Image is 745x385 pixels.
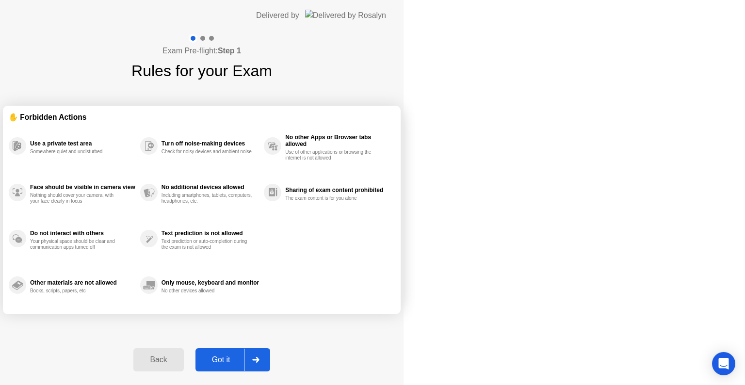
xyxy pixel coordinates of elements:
[195,348,270,371] button: Got it
[162,279,259,286] div: Only mouse, keyboard and monitor
[256,10,299,21] div: Delivered by
[162,230,259,237] div: Text prediction is not allowed
[30,184,135,191] div: Face should be visible in camera view
[285,149,377,161] div: Use of other applications or browsing the internet is not allowed
[198,355,244,364] div: Got it
[712,352,735,375] div: Open Intercom Messenger
[162,184,259,191] div: No additional devices allowed
[162,239,253,250] div: Text prediction or auto-completion during the exam is not allowed
[162,45,241,57] h4: Exam Pre-flight:
[218,47,241,55] b: Step 1
[9,112,395,123] div: ✋ Forbidden Actions
[162,149,253,155] div: Check for noisy devices and ambient noise
[30,239,122,250] div: Your physical space should be clear and communication apps turned off
[285,187,390,193] div: Sharing of exam content prohibited
[30,288,122,294] div: Books, scripts, papers, etc
[30,279,135,286] div: Other materials are not allowed
[136,355,180,364] div: Back
[285,195,377,201] div: The exam content is for you alone
[285,134,390,147] div: No other Apps or Browser tabs allowed
[30,192,122,204] div: Nothing should cover your camera, with your face clearly in focus
[30,230,135,237] div: Do not interact with others
[131,59,272,82] h1: Rules for your Exam
[133,348,183,371] button: Back
[305,10,386,21] img: Delivered by Rosalyn
[30,149,122,155] div: Somewhere quiet and undisturbed
[30,140,135,147] div: Use a private test area
[162,192,253,204] div: Including smartphones, tablets, computers, headphones, etc.
[162,140,259,147] div: Turn off noise-making devices
[162,288,253,294] div: No other devices allowed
